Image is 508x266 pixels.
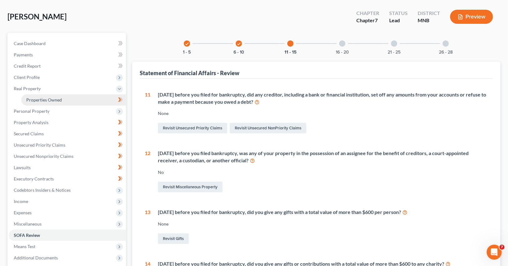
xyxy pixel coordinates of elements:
div: 11 [145,91,150,135]
div: [DATE] before you filed bankruptcy, was any of your property in the possession of an assignee for... [158,150,488,164]
span: Means Test [14,244,35,249]
button: 26 - 28 [439,50,453,55]
span: Credit Report [14,63,41,69]
button: 1 - 5 [183,50,191,55]
div: Lead [389,17,408,24]
a: Property Analysis [9,117,126,128]
div: MNB [418,17,440,24]
div: District [418,10,440,17]
a: Unsecured Nonpriority Claims [9,151,126,162]
span: Secured Claims [14,131,44,136]
span: Expenses [14,210,32,215]
span: Client Profile [14,75,40,80]
span: 7 [375,17,378,23]
span: Unsecured Priority Claims [14,142,65,148]
span: Additional Documents [14,255,58,260]
span: Payments [14,52,33,57]
a: Revisit Miscellaneous Property [158,182,223,192]
span: 7 [500,245,505,250]
i: check [185,42,189,46]
button: 16 - 20 [336,50,349,55]
span: Lawsuits [14,165,31,170]
a: Secured Claims [9,128,126,139]
i: check [237,42,241,46]
span: SOFA Review [14,232,40,238]
span: Case Dashboard [14,41,46,46]
div: Chapter [356,17,379,24]
span: Unsecured Nonpriority Claims [14,154,73,159]
span: Miscellaneous [14,221,42,227]
a: Payments [9,49,126,60]
button: 11 - 15 [284,50,297,55]
div: Status [389,10,408,17]
div: 12 [145,150,150,194]
div: Statement of Financial Affairs - Review [140,69,239,77]
span: Personal Property [14,108,49,114]
span: Real Property [14,86,41,91]
a: Unsecured Priority Claims [9,139,126,151]
button: 21 - 25 [388,50,400,55]
iframe: Intercom live chat [487,245,502,260]
div: 13 [145,209,150,245]
a: Revisit Unsecured NonPriority Claims [230,123,306,133]
div: No [158,169,488,175]
div: [DATE] before you filed for bankruptcy, did you give any gifts with a total value of more than $6... [158,209,488,216]
a: Credit Report [9,60,126,72]
span: Property Analysis [14,120,48,125]
div: None [158,221,488,227]
a: Revisit Gifts [158,233,189,244]
div: Chapter [356,10,379,17]
span: Executory Contracts [14,176,54,181]
a: Lawsuits [9,162,126,173]
a: Revisit Unsecured Priority Claims [158,123,227,133]
a: Properties Owned [21,94,126,106]
a: Case Dashboard [9,38,126,49]
button: Preview [450,10,493,24]
span: Income [14,199,28,204]
span: Codebtors Insiders & Notices [14,187,71,193]
a: Executory Contracts [9,173,126,185]
div: None [158,110,488,117]
div: [DATE] before you filed for bankruptcy, did any creditor, including a bank or financial instituti... [158,91,488,106]
a: SOFA Review [9,230,126,241]
span: [PERSON_NAME] [8,12,67,21]
button: 6 - 10 [234,50,244,55]
span: Properties Owned [26,97,62,102]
